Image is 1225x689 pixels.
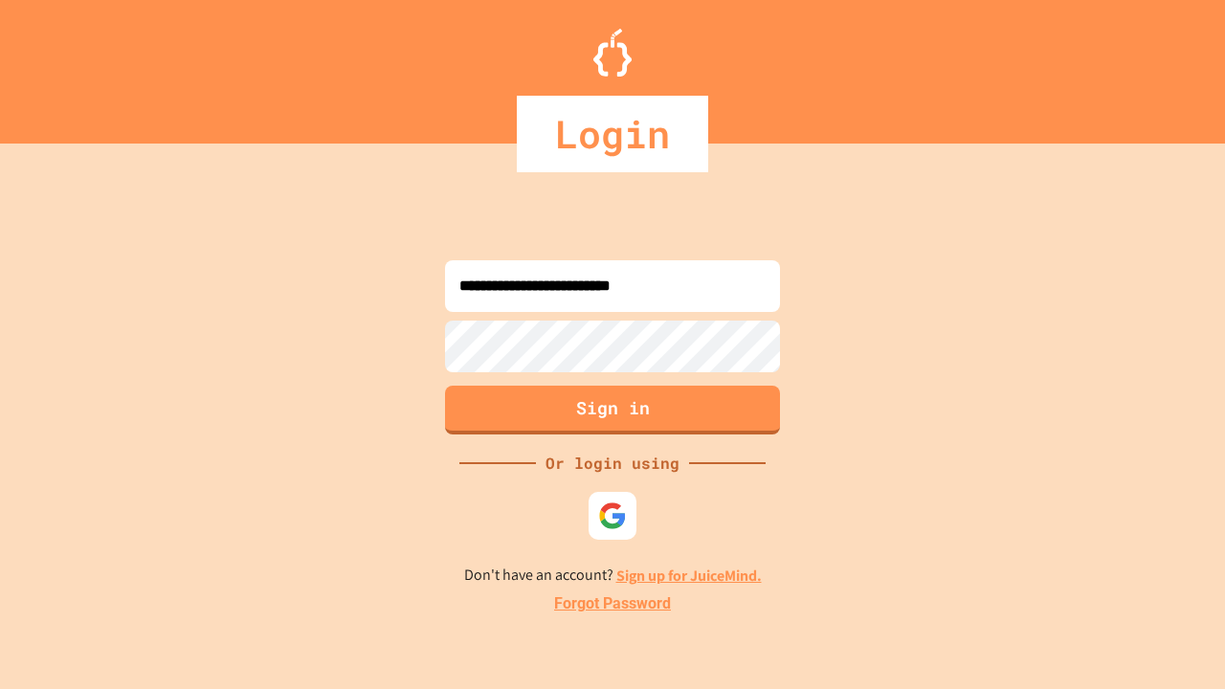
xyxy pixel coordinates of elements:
div: Login [517,96,708,172]
img: Logo.svg [593,29,632,77]
img: google-icon.svg [598,501,627,530]
a: Sign up for JuiceMind. [616,566,762,586]
div: Or login using [536,452,689,475]
a: Forgot Password [554,592,671,615]
button: Sign in [445,386,780,434]
p: Don't have an account? [464,564,762,588]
